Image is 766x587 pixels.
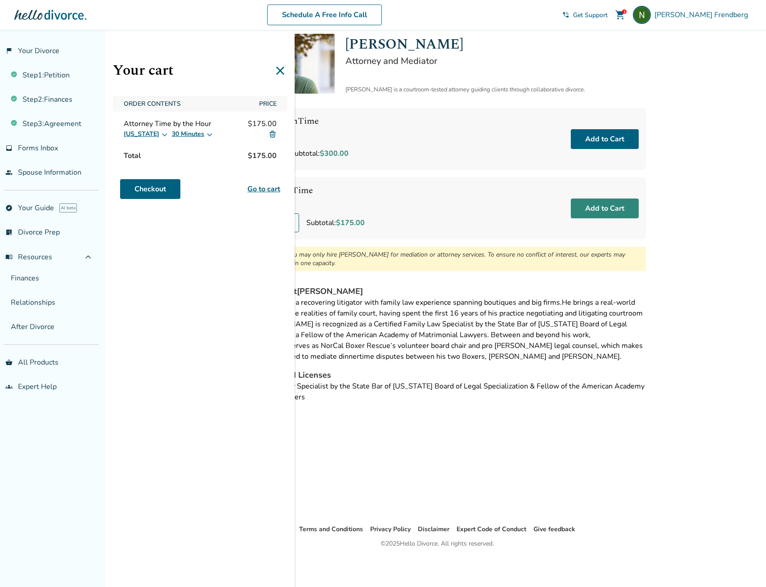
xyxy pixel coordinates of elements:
div: He brings a real-world perspective about the realities of family court, having spent the first 16... [228,297,646,362]
span: Resources [5,252,52,262]
span: people [5,169,13,176]
span: AI beta [59,203,77,212]
h4: Learn More About [PERSON_NAME] [228,285,646,297]
span: menu_book [5,253,13,261]
h1: Your cart [113,59,287,81]
h1: [PERSON_NAME] [345,34,646,55]
h2: Attorney and Mediator [345,55,646,67]
button: Add to Cart [571,129,639,149]
div: © 2025 Hello Divorce. All rights reserved. [381,538,494,549]
a: Terms and Conditions [299,525,363,533]
div: Subtotal: [290,148,349,159]
span: flag_2 [5,47,13,54]
div: 1 [622,9,627,14]
img: Neil Frendberg [633,6,651,24]
a: Go to cart [247,184,280,194]
span: $300.00 [320,149,349,158]
div: $350.00 per hour [236,196,365,206]
span: Get Support [573,11,608,19]
span: explore [5,204,13,212]
span: phone_in_talk [562,11,569,18]
iframe: Chat Widget [564,225,766,587]
h4: Certifications and Licenses [228,369,646,381]
div: [PERSON_NAME] is a courtroom-tested attorney guiding clients through collaborative divorce. [345,86,646,94]
a: phone_in_talkGet Support [562,11,608,19]
span: $175.00 [244,147,280,165]
span: shopping_basket [5,359,13,366]
span: Order Contents [120,96,252,112]
span: Total [120,147,144,165]
button: 30 Minutes [172,129,213,140]
span: $175.00 [248,119,277,129]
span: $175.00 [336,218,365,228]
span: groups [5,383,13,390]
span: Attorney Time by the Hour [124,119,211,129]
span: Price [255,96,280,112]
li: Give feedback [533,524,575,535]
div: Subtotal: [306,217,365,228]
span: expand_less [83,252,94,262]
h4: Book Attorney Time [236,185,365,196]
div: Certified Family Law Specialist by the State Bar of [US_STATE] Board of Legal Specialization & Fe... [228,381,646,402]
li: Disclaimer [418,524,449,535]
span: [PERSON_NAME] Frendberg [654,10,752,20]
a: Schedule A Free Info Call [267,5,382,25]
a: Privacy Policy [370,525,411,533]
button: [US_STATE] [124,129,168,140]
span: inbox [5,144,13,152]
img: Delete [269,130,277,138]
span: shopping_cart [615,9,626,20]
a: Expert Code of Conduct [457,525,526,533]
span: [PERSON_NAME] is a recovering litigator with family law experience spanning boutiques and big firms. [228,298,562,307]
button: Add to Cart [571,199,639,218]
span: list_alt_check [5,229,13,236]
div: Please note, you may only hire [PERSON_NAME] for mediation or attorney services. To ensure no con... [251,250,639,267]
span: Forms Inbox [18,143,58,153]
a: Checkout [120,179,180,199]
